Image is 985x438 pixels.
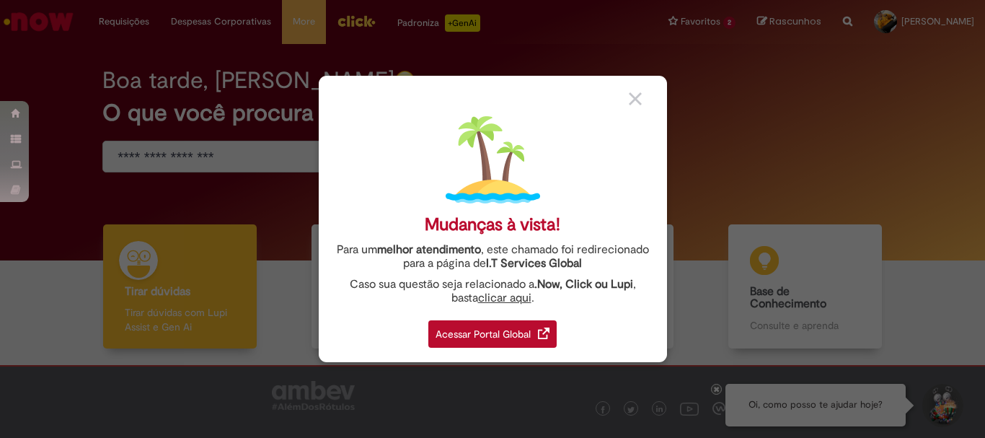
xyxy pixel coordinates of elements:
[446,113,540,207] img: island.png
[330,243,656,271] div: Para um , este chamado foi redirecionado para a página de
[425,214,560,235] div: Mudanças à vista!
[534,277,633,292] strong: .Now, Click ou Lupi
[538,328,549,339] img: redirect_link.png
[629,92,642,105] img: close_button_grey.png
[428,312,557,348] a: Acessar Portal Global
[377,242,481,257] strong: melhor atendimento
[428,320,557,348] div: Acessar Portal Global
[478,283,531,305] a: clicar aqui
[486,248,582,271] a: I.T Services Global
[330,278,656,305] div: Caso sua questão seja relacionado a , basta .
